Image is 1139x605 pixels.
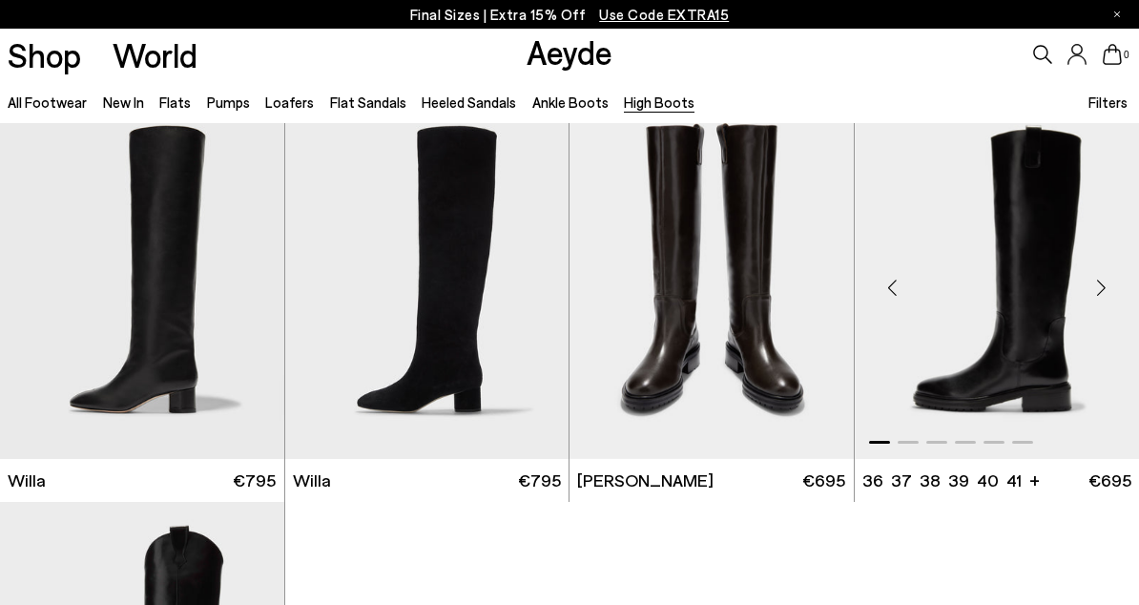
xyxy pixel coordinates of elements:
img: Willa Suede Over-Knee Boots [285,102,569,459]
a: New In [103,94,144,111]
a: Flat Sandals [330,94,406,111]
li: 39 [948,469,969,492]
a: [PERSON_NAME] €695 [569,459,854,502]
li: 37 [891,469,912,492]
a: All Footwear [8,94,87,111]
li: + [1029,467,1040,492]
a: 0 [1103,44,1122,65]
a: Willa €795 [285,459,569,502]
div: 5 / 6 [569,102,854,459]
a: Next slide Previous slide [569,102,854,459]
li: 40 [977,469,999,492]
span: Willa [8,469,46,492]
a: Ankle Boots [532,94,609,111]
a: Heeled Sandals [422,94,516,111]
a: Pumps [207,94,250,111]
a: Shop [8,38,81,72]
span: Willa [293,469,331,492]
img: Henry Knee-High Boots [569,102,854,459]
li: 36 [862,469,883,492]
ul: variant [862,469,1016,492]
span: €795 [518,469,561,492]
a: Loafers [265,94,314,111]
span: €695 [1088,469,1131,492]
li: 38 [920,469,941,492]
a: World [113,38,197,72]
p: Final Sizes | Extra 15% Off [410,3,730,27]
div: Next slide [1072,260,1129,317]
li: 41 [1006,469,1022,492]
span: Filters [1088,94,1128,111]
span: 0 [1122,50,1131,60]
a: High Boots [624,94,694,111]
span: €795 [233,469,276,492]
span: Navigate to /collections/ss25-final-sizes [599,6,729,23]
span: [PERSON_NAME] [577,469,714,492]
a: Aeyde [527,31,612,72]
a: Flats [159,94,191,111]
span: €695 [802,469,845,492]
div: Previous slide [864,260,922,317]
